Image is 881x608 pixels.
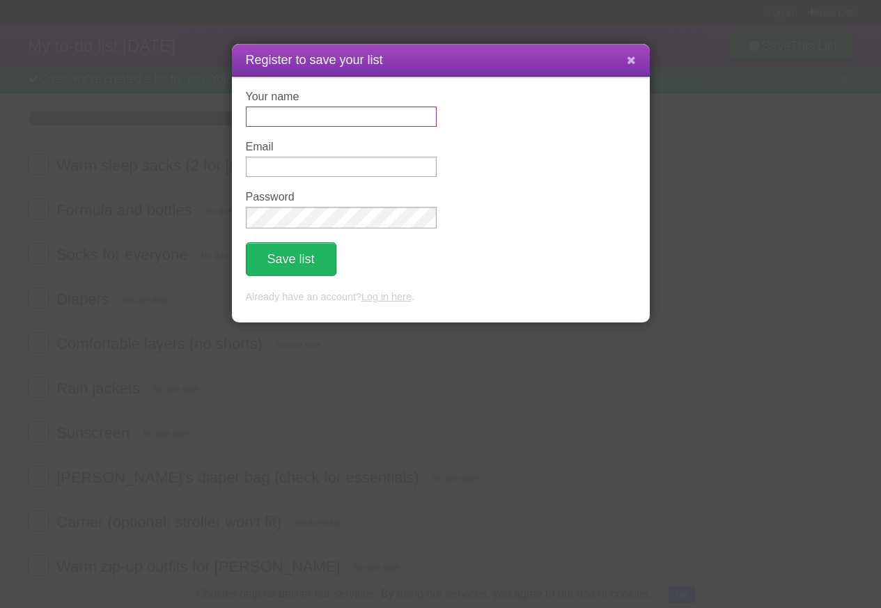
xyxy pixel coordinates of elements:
button: Save list [246,242,336,276]
label: Email [246,141,437,153]
p: Already have an account? . [246,290,636,305]
label: Password [246,191,437,203]
h1: Register to save your list [246,51,636,70]
label: Your name [246,91,437,103]
a: Log in here [361,291,412,302]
